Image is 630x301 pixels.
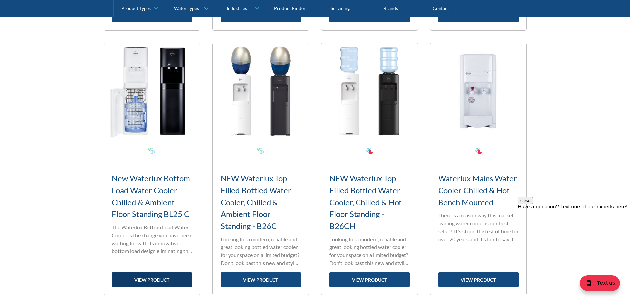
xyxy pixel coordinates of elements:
p: There is a reason why this market leading water cooler is our best seller! It's stood the test of... [438,211,519,243]
div: Water Types [174,5,199,11]
img: NEW Waterlux Top Filled Bottled Water Cooler, Chilled & Hot Floor Standing - B26CH [321,43,418,139]
img: NEW Waterlux Top Filled Bottled Water Cooler, Chilled & Ambient Floor Standing - B26C [213,43,309,139]
p: Looking for a modern, reliable and great looking bottled water cooler for your space on a limited... [221,235,301,267]
p: Looking for a modern, reliable and great looking bottled water cooler for your space on a limited... [329,235,410,267]
a: view product [329,272,410,287]
a: view product [221,272,301,287]
img: Waterlux Mains Water Cooler Chilled & Hot Bench Mounted [430,43,526,139]
img: New Waterlux Bottom Load Water Cooler Chilled & Ambient Floor Standing BL25 C [104,43,200,139]
a: view product [438,272,519,287]
div: Product Types [121,5,151,11]
h3: Waterlux Mains Water Cooler Chilled & Hot Bench Mounted [438,172,519,208]
h3: New Waterlux Bottom Load Water Cooler Chilled & Ambient Floor Standing BL25 C [112,172,192,220]
div: Industries [227,5,247,11]
h3: NEW Waterlux Top Filled Bottled Water Cooler, Chilled & Ambient Floor Standing - B26C [221,172,301,232]
h3: NEW Waterlux Top Filled Bottled Water Cooler, Chilled & Hot Floor Standing - B26CH [329,172,410,232]
iframe: podium webchat widget prompt [518,197,630,276]
a: view product [112,272,192,287]
p: The Waterlux Bottom Load Water Cooler is the change you have been waiting for with its innovative... [112,223,192,255]
iframe: podium webchat widget bubble [564,268,630,301]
